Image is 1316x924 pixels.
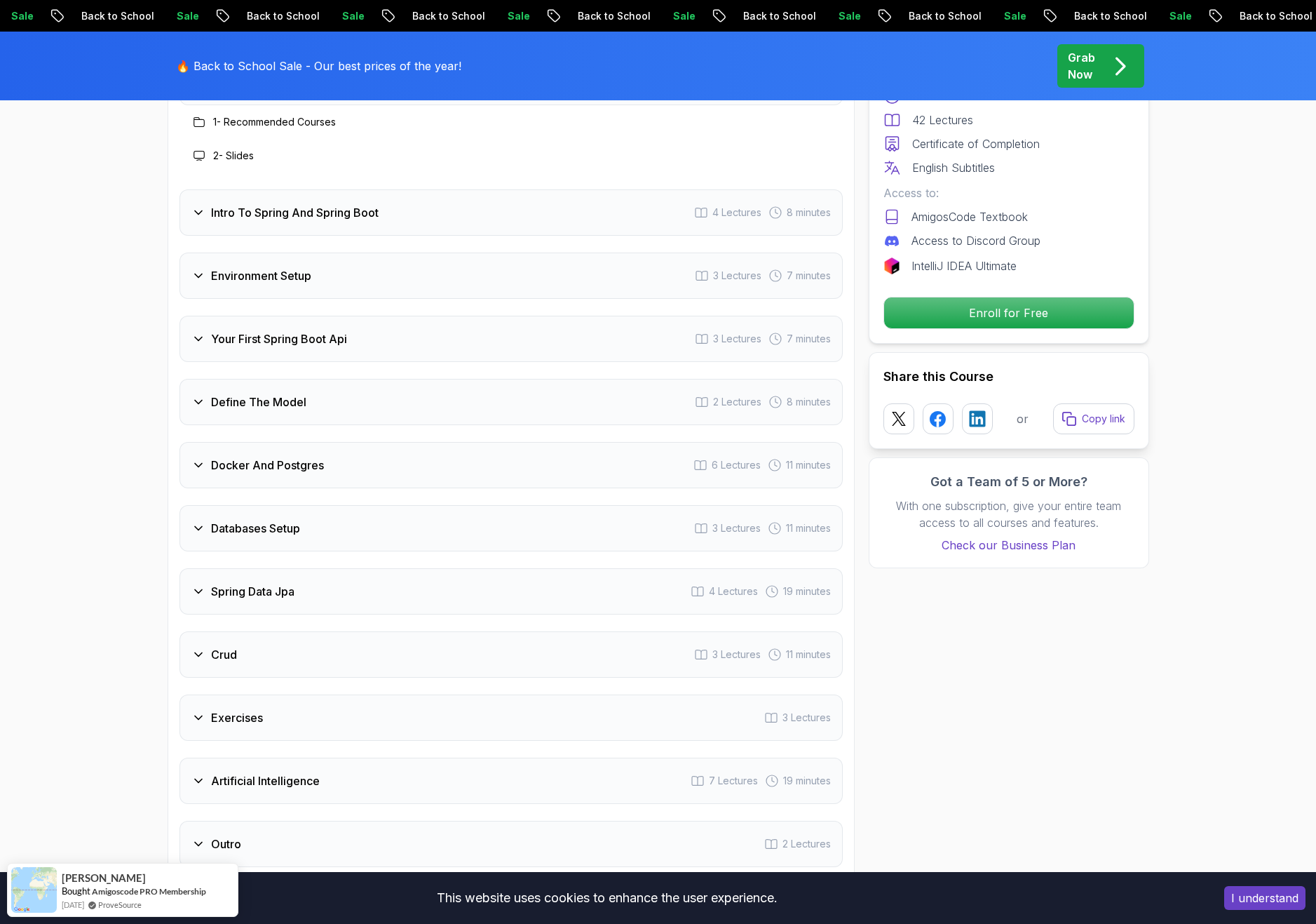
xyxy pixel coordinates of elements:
[1053,403,1134,434] button: Copy link
[179,379,843,425] button: Define The Model2 Lectures 8 minutes
[564,9,660,23] p: Back to School
[213,149,254,163] h3: 2 - Slides
[1068,49,1095,83] p: Grab Now
[709,584,758,598] span: 4 Lectures
[11,867,57,913] img: provesource social proof notification image
[883,497,1134,531] p: With one subscription, give your entire team access to all courses and features.
[211,330,347,347] h3: Your First Spring Boot Api
[179,695,843,741] button: Exercises3 Lectures
[787,332,831,346] span: 7 minutes
[884,297,1134,328] p: Enroll for Free
[883,257,900,274] img: jetbrains logo
[709,774,758,788] span: 7 Lectures
[825,9,870,23] p: Sale
[787,269,831,283] span: 7 minutes
[211,394,306,410] h3: Define The Model
[98,899,142,911] a: ProveSource
[68,9,163,23] p: Back to School
[712,521,761,535] span: 3 Lectures
[179,821,843,867] button: Outro2 Lectures
[787,395,831,409] span: 8 minutes
[211,267,311,284] h3: Environment Setup
[329,9,374,23] p: Sale
[786,521,831,535] span: 11 minutes
[233,9,329,23] p: Back to School
[1061,9,1156,23] p: Back to School
[786,458,831,472] span: 11 minutes
[62,899,84,911] span: [DATE]
[911,232,1040,249] p: Access to Discord Group
[786,648,831,662] span: 11 minutes
[783,774,831,788] span: 19 minutes
[211,457,324,474] h3: Docker And Postgres
[912,159,995,176] p: English Subtitles
[1224,886,1305,910] button: Accept cookies
[179,316,843,362] button: Your First Spring Boot Api3 Lectures 7 minutes
[179,189,843,236] button: Intro To Spring And Spring Boot4 Lectures 8 minutes
[211,520,300,537] h3: Databases Setup
[660,9,705,23] p: Sale
[211,204,379,221] h3: Intro To Spring And Spring Boot
[991,9,1036,23] p: Sale
[179,442,843,488] button: Docker And Postgres6 Lectures 11 minutes
[787,206,831,220] span: 8 minutes
[713,332,761,346] span: 3 Lectures
[883,537,1134,554] a: Check our Business Plan
[783,584,831,598] span: 19 minutes
[213,115,336,129] h3: 1 - Recommended Courses
[62,885,90,897] span: Bought
[211,836,241,852] h3: Outro
[176,58,461,74] p: 🔥 Back to School Sale - Our best prices of the year!
[62,872,146,884] span: [PERSON_NAME]
[883,472,1134,492] h3: Got a Team of 5 or More?
[1156,9,1201,23] p: Sale
[883,185,1134,201] p: Access to:
[211,709,263,726] h3: Exercises
[712,458,761,472] span: 6 Lectures
[211,772,320,789] h3: Artificial Intelligence
[179,568,843,615] button: Spring Data Jpa4 Lectures 19 minutes
[911,257,1017,274] p: IntelliJ IDEA Ultimate
[92,885,206,897] a: Amigoscode PRO Membership
[179,631,843,678] button: Crud3 Lectures 11 minutes
[179,505,843,551] button: Databases Setup3 Lectures 11 minutes
[712,648,761,662] span: 3 Lectures
[782,711,831,725] span: 3 Lectures
[713,395,761,409] span: 2 Lectures
[179,758,843,804] button: Artificial Intelligence7 Lectures 19 minutes
[912,135,1040,152] p: Certificate of Completion
[1082,412,1125,426] p: Copy link
[399,9,494,23] p: Back to School
[211,646,237,663] h3: Crud
[883,367,1134,387] h2: Share this Course
[1017,410,1029,427] p: or
[912,112,973,128] p: 42 Lectures
[179,253,843,299] button: Environment Setup3 Lectures 7 minutes
[11,883,1203,913] div: This website uses cookies to enhance the user experience.
[895,9,991,23] p: Back to School
[730,9,825,23] p: Back to School
[712,206,761,220] span: 4 Lectures
[782,837,831,851] span: 2 Lectures
[163,9,208,23] p: Sale
[911,208,1028,225] p: AmigosCode Textbook
[883,297,1134,329] button: Enroll for Free
[211,583,294,600] h3: Spring Data Jpa
[494,9,539,23] p: Sale
[713,269,761,283] span: 3 Lectures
